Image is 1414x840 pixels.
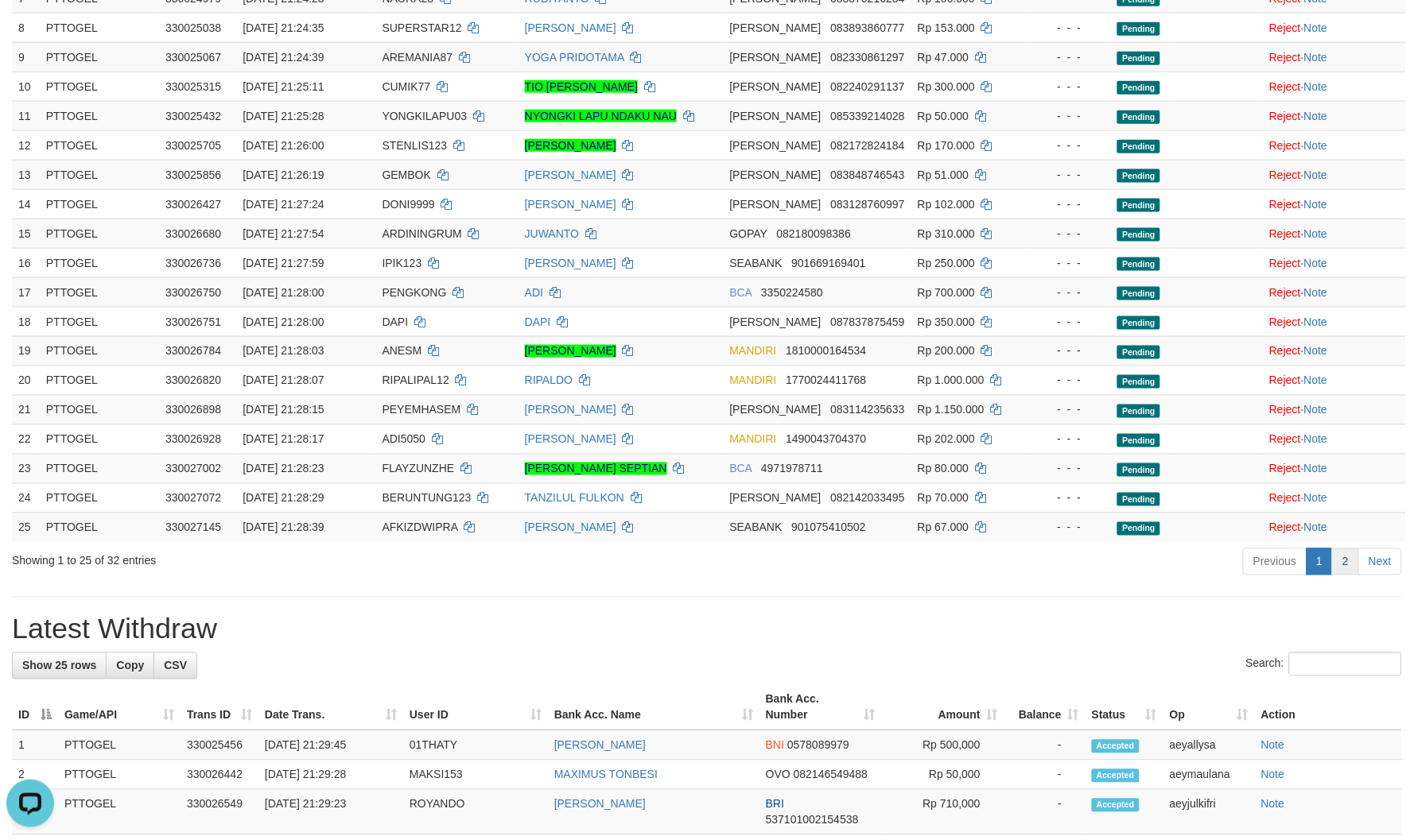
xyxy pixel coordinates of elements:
[1261,768,1285,781] a: Note
[1037,373,1105,389] div: - - -
[918,374,985,387] span: Rp 1.000.000
[40,424,159,454] td: PTTOGEL
[1037,137,1105,153] div: - - -
[165,227,221,240] span: 330026680
[918,257,975,269] span: Rp 250.000
[165,21,221,34] span: 330025038
[383,110,468,122] span: YONGKILAPU03
[258,685,403,730] th: Date Trans.: activate to sort column ascending
[1304,463,1328,475] a: Note
[1289,652,1402,676] input: Search:
[730,521,783,534] span: SEABANK
[830,492,904,505] span: Copy 082142033495 to clipboard
[1304,315,1328,328] a: Note
[1304,168,1328,181] a: Note
[12,277,40,307] td: 17
[1037,108,1105,124] div: - - -
[40,248,159,277] td: PTTOGEL
[830,315,904,328] span: Copy 087837875459 to clipboard
[730,21,822,34] span: [PERSON_NAME]
[525,21,616,34] a: [PERSON_NAME]
[40,366,159,395] td: PTTOGEL
[730,51,822,64] span: [PERSON_NAME]
[730,168,822,181] span: [PERSON_NAME]
[918,404,985,416] span: Rp 1.150.000
[383,521,458,534] span: AFKIZDWIPRA
[1263,130,1406,160] td: ·
[12,189,40,219] td: 14
[12,219,40,248] td: 15
[1269,345,1301,358] a: Reject
[1269,492,1301,505] a: Reject
[243,51,324,64] span: [DATE] 21:24:39
[525,80,638,93] a: TIO [PERSON_NAME]
[1261,798,1285,811] a: Note
[1117,228,1160,242] span: Pending
[181,685,258,730] th: Trans ID: activate to sort column ascending
[40,72,159,101] td: PTTOGEL
[165,492,221,505] span: 330027072
[243,139,324,152] span: [DATE] 21:26:00
[165,168,221,181] span: 330025856
[1269,80,1301,93] a: Reject
[1117,169,1160,183] span: Pending
[383,404,461,416] span: PEYEMHASEM
[1117,81,1160,95] span: Pending
[1117,22,1160,36] span: Pending
[243,404,324,416] span: [DATE] 21:28:15
[1269,463,1301,475] a: Reject
[165,286,221,299] span: 330026750
[1269,168,1301,181] a: Reject
[1117,522,1160,536] span: Pending
[165,139,221,152] span: 330025705
[1263,513,1406,542] td: ·
[1037,255,1105,271] div: - - -
[525,315,551,328] a: DAPI
[1037,402,1105,418] div: - - -
[40,513,159,542] td: PTTOGEL
[258,730,403,761] td: [DATE] 21:29:45
[1304,51,1328,64] a: Note
[383,227,462,240] span: ARDININGRUM
[1304,257,1328,269] a: Note
[1004,685,1086,730] th: Balance: activate to sort column ascending
[882,685,1004,730] th: Amount: activate to sort column ascending
[1263,395,1406,424] td: ·
[1246,652,1402,676] label: Search:
[243,463,324,475] span: [DATE] 21:28:23
[1117,199,1160,212] span: Pending
[1304,80,1328,93] a: Note
[165,315,221,328] span: 330026751
[383,433,425,446] span: ADI5050
[1263,454,1406,483] td: ·
[1263,160,1406,189] td: ·
[525,110,677,122] a: NYONGKI LAPU NDAKU NAU
[1086,685,1163,730] th: Status: activate to sort column ascending
[918,492,969,505] span: Rp 70.000
[525,404,616,416] a: [PERSON_NAME]
[383,21,462,34] span: SUPERSTAR12
[918,51,969,64] span: Rp 47.000
[1263,248,1406,277] td: ·
[525,51,624,64] a: YOGA PRIDOTAMA
[525,463,667,475] a: [PERSON_NAME] SEPTIAN
[243,315,324,328] span: [DATE] 21:28:00
[918,110,969,122] span: Rp 50.000
[730,374,777,387] span: MANDIRI
[40,13,159,42] td: PTTOGEL
[1037,226,1105,242] div: - - -
[40,454,159,483] td: PTTOGEL
[243,80,324,93] span: [DATE] 21:25:11
[165,463,221,475] span: 330027002
[1269,227,1301,240] a: Reject
[554,739,646,752] a: [PERSON_NAME]
[1117,257,1160,271] span: Pending
[40,277,159,307] td: PTTOGEL
[1117,463,1160,477] span: Pending
[554,798,646,811] a: [PERSON_NAME]
[730,80,822,93] span: [PERSON_NAME]
[918,433,975,446] span: Rp 202.000
[1117,493,1160,506] span: Pending
[165,257,221,269] span: 330026736
[58,730,181,761] td: PTTOGEL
